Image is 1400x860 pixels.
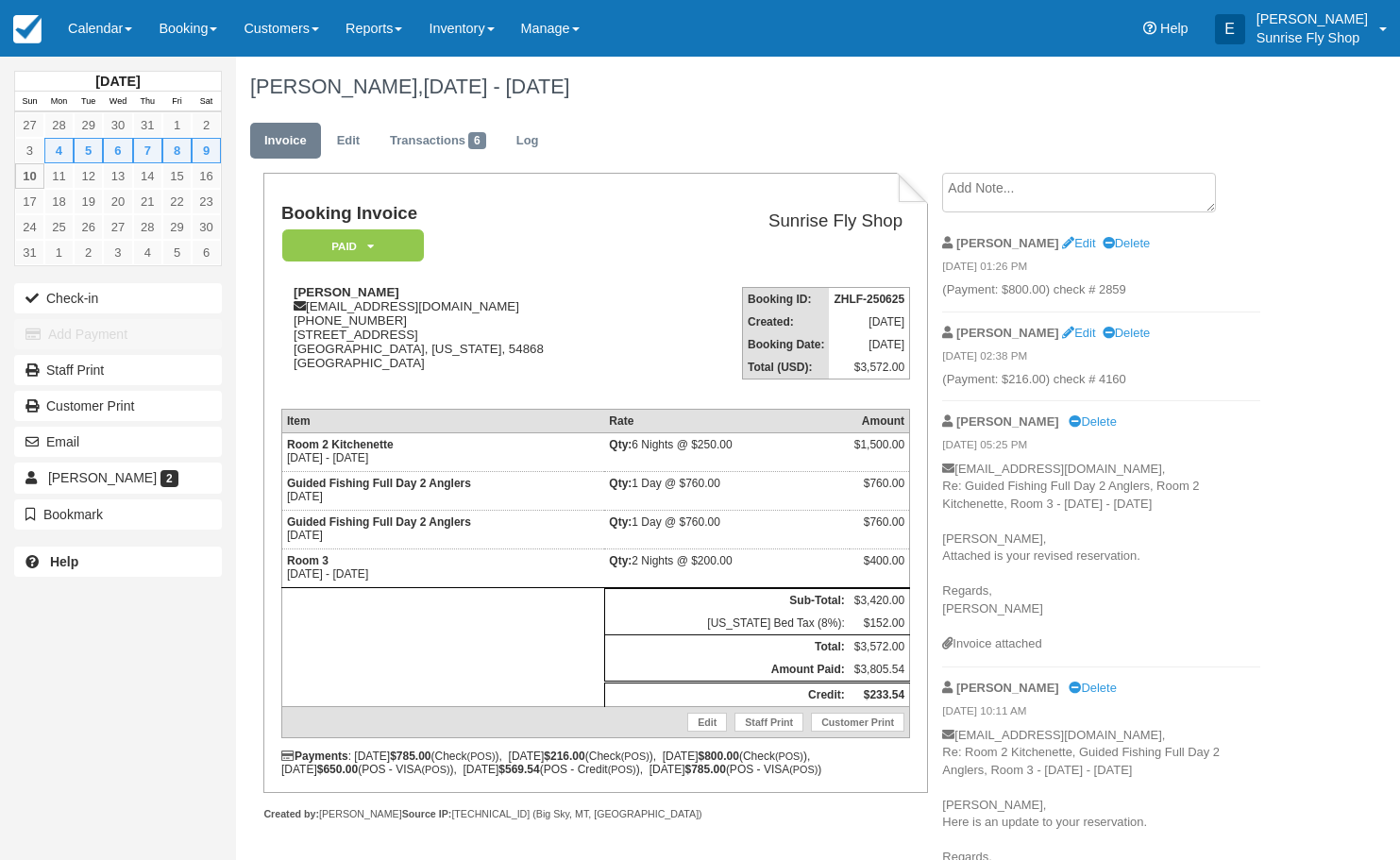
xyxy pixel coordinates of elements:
strong: $800.00 [699,750,739,763]
a: Transactions6 [376,123,500,160]
a: 26 [74,214,103,240]
a: 22 [162,189,192,214]
small: (POS) [467,750,496,762]
a: 28 [44,112,74,138]
strong: $785.00 [390,750,430,763]
td: [DATE] [829,333,909,356]
a: Delete [1103,326,1150,340]
h1: [PERSON_NAME], [250,76,1272,98]
th: Amount Paid: [604,658,849,683]
strong: Qty [609,438,632,451]
a: 29 [74,112,103,138]
th: Booking ID: [743,288,830,312]
span: [PERSON_NAME] [48,470,157,485]
p: [EMAIL_ADDRESS][DOMAIN_NAME], Re: Guided Fishing Full Day 2 Anglers, Room 2 Kitchenette, Room 3 -... [942,461,1260,635]
td: [DATE] [281,471,604,510]
a: 25 [44,214,74,240]
strong: Qty [609,554,632,567]
a: 23 [192,189,221,214]
a: 4 [44,138,74,163]
strong: Source IP: [402,808,452,819]
em: [DATE] 10:11 AM [942,703,1260,724]
a: Delete [1069,681,1116,695]
th: Mon [44,92,74,112]
a: Delete [1103,236,1150,250]
a: 1 [44,240,74,265]
a: Staff Print [734,713,803,732]
th: Total: [604,634,849,658]
p: [PERSON_NAME] [1257,9,1368,28]
strong: $233.54 [864,688,904,701]
a: 6 [192,240,221,265]
strong: [PERSON_NAME] [956,681,1059,695]
em: [DATE] 05:25 PM [942,437,1260,458]
a: Paid [281,228,417,263]
small: (POS) [608,764,636,775]
div: : [DATE] (Check ), [DATE] (Check ), [DATE] (Check ), [DATE] (POS - VISA ), [DATE] (POS - Credit )... [281,750,910,776]
a: 2 [74,240,103,265]
a: 2 [192,112,221,138]
small: (POS) [775,750,803,762]
button: Add Payment [14,319,222,349]
a: Invoice [250,123,321,160]
a: 5 [74,138,103,163]
td: $3,572.00 [850,634,910,658]
p: (Payment: $800.00) check # 2859 [942,281,1260,299]
td: $3,805.54 [850,658,910,683]
div: $760.00 [854,477,904,505]
strong: Room 2 Kitchenette [287,438,394,451]
p: Sunrise Fly Shop [1257,28,1368,47]
a: 9 [192,138,221,163]
strong: ZHLF-250625 [834,293,904,306]
a: 1 [162,112,192,138]
a: 29 [162,214,192,240]
div: $1,500.00 [854,438,904,466]
a: 6 [103,138,132,163]
td: [US_STATE] Bed Tax (8%): [604,612,849,635]
th: Thu [133,92,162,112]
th: Sun [15,92,44,112]
td: 6 Nights @ $250.00 [604,432,849,471]
th: Fri [162,92,192,112]
small: (POS) [422,764,450,775]
img: checkfront-main-nav-mini-logo.png [13,15,42,43]
a: 3 [15,138,44,163]
a: Log [502,123,553,160]
a: 11 [44,163,74,189]
a: 27 [103,214,132,240]
a: 21 [133,189,162,214]
small: (POS) [621,750,649,762]
strong: Qty [609,515,632,529]
th: Sat [192,92,221,112]
a: 3 [103,240,132,265]
div: $400.00 [854,554,904,582]
p: (Payment: $216.00) check # 4160 [942,371,1260,389]
th: Rate [604,409,849,432]
strong: Qty [609,477,632,490]
a: 19 [74,189,103,214]
a: 28 [133,214,162,240]
small: (POS) [789,764,818,775]
a: Edit [1062,326,1095,340]
a: Staff Print [14,355,222,385]
td: $152.00 [850,612,910,635]
td: [DATE] - [DATE] [281,548,604,587]
a: 17 [15,189,44,214]
b: Help [50,554,78,569]
th: Item [281,409,604,432]
span: 2 [160,470,178,487]
strong: [PERSON_NAME] [294,285,399,299]
button: Check-in [14,283,222,313]
div: $760.00 [854,515,904,544]
em: [DATE] 01:26 PM [942,259,1260,279]
span: Help [1160,21,1189,36]
a: 12 [74,163,103,189]
a: 24 [15,214,44,240]
strong: [PERSON_NAME] [956,326,1059,340]
td: [DATE] [281,510,604,548]
em: [DATE] 02:38 PM [942,348,1260,369]
strong: [DATE] [95,74,140,89]
a: 30 [192,214,221,240]
a: 18 [44,189,74,214]
a: Edit [687,713,727,732]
